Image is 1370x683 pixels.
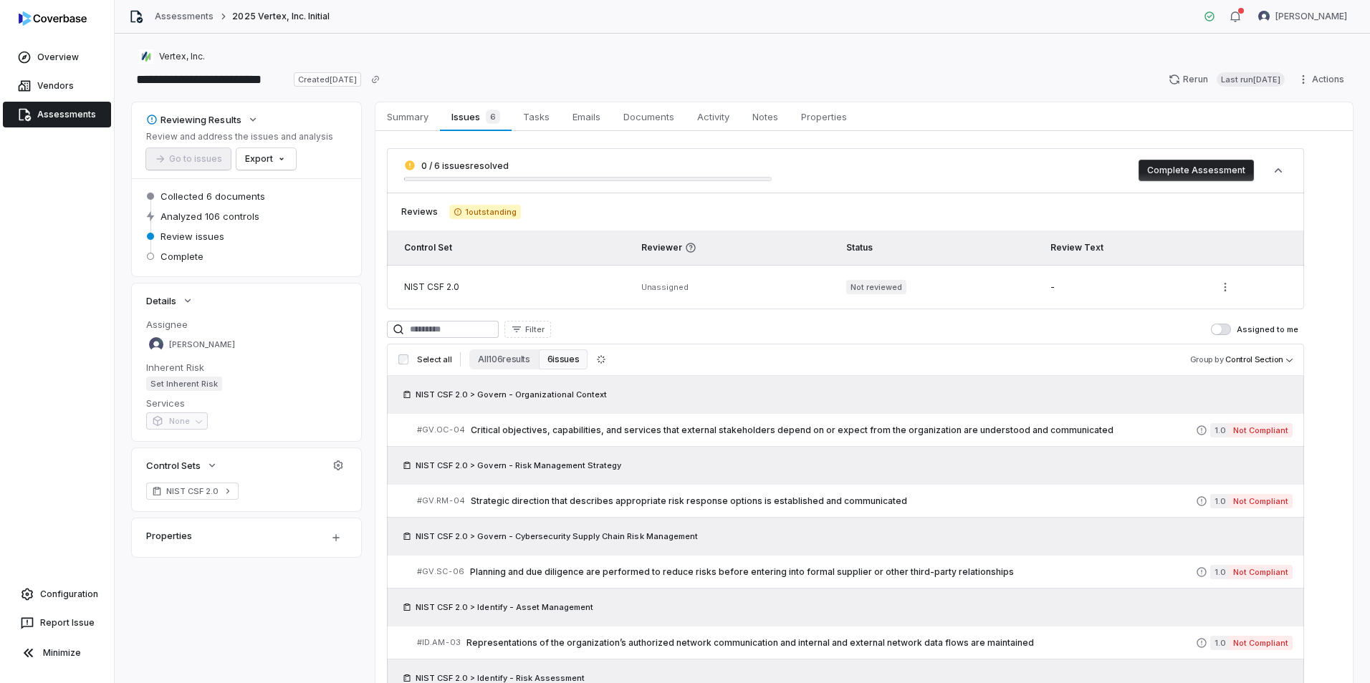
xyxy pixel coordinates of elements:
a: #GV.SC-06Planning and due diligence are performed to reduce risks before entering into formal sup... [417,556,1293,588]
span: # GV.OC-04 [417,425,465,435]
a: #GV.OC-04Critical objectives, capabilities, and services that external stakeholders depend on or ... [417,414,1293,446]
span: Select all [417,354,451,365]
a: Overview [3,44,111,70]
span: Last run [DATE] [1217,72,1285,87]
button: Minimize [6,639,108,667]
div: NIST CSF 2.0 [404,281,624,293]
span: Tasks [517,107,555,126]
span: Activity [691,107,735,126]
img: logo-D7KZi-bG.svg [19,11,87,26]
span: Complete [161,250,203,263]
span: 1.0 [1210,494,1229,508]
button: All 106 results [469,349,538,369]
span: NIST CSF 2.0 > Govern - Risk Management Strategy [416,460,621,471]
span: Collected 6 documents [161,190,265,203]
button: Assigned to me [1211,324,1231,335]
span: Minimize [43,647,81,659]
img: Luke Taylor avatar [149,337,163,352]
span: [PERSON_NAME] [1275,11,1347,22]
span: Set Inherent Risk [146,377,222,391]
button: Copy link [363,67,388,92]
dt: Inherent Risk [146,361,347,374]
p: Review and address the issues and analysis [146,131,333,142]
span: Not Compliant [1229,565,1293,579]
span: Representations of the organization’s authorized network communication and internal and external ... [466,637,1196,649]
span: Configuration [40,588,98,600]
span: Group by [1190,354,1224,364]
span: Summary [381,107,434,126]
span: 1 outstanding [449,205,521,219]
span: Properties [795,107,853,126]
span: 1.0 [1210,423,1229,437]
dt: Assignee [146,318,347,331]
div: - [1050,281,1197,293]
label: Assigned to me [1211,324,1298,335]
span: [PERSON_NAME] [169,339,235,350]
span: # GV.SC-06 [417,566,464,577]
span: # ID.AM-03 [417,637,461,648]
a: Assessments [3,102,111,127]
span: # GV.RM-04 [417,495,465,506]
span: 1.0 [1210,636,1229,650]
span: Created [DATE] [294,72,361,87]
button: Filter [504,321,551,338]
button: Actions [1293,69,1353,90]
span: Not Compliant [1229,494,1293,508]
span: Issues [446,107,505,127]
span: Overview [37,52,79,63]
button: Luke Taylor avatar[PERSON_NAME] [1250,6,1356,27]
span: Vertex, Inc. [159,51,205,62]
span: 0 / 6 issues resolved [421,160,509,171]
span: Status [846,242,873,253]
span: Not Compliant [1229,636,1293,650]
span: Strategic direction that describes appropriate risk response options is established and communicated [471,495,1196,507]
a: Configuration [6,581,108,607]
span: Critical objectives, capabilities, and services that external stakeholders depend on or expect fr... [471,425,1196,436]
button: Control Sets [142,452,222,478]
span: Notes [747,107,784,126]
img: Luke Taylor avatar [1258,11,1270,22]
button: Details [142,288,198,314]
span: Not Compliant [1229,423,1293,437]
span: 1.0 [1210,565,1229,579]
span: Analyzed 106 controls [161,210,259,223]
span: Details [146,294,176,307]
button: Reviewing Results [142,107,263,132]
div: Reviewing Results [146,113,241,126]
span: Control Set [404,242,452,253]
span: NIST CSF 2.0 > Identify - Asset Management [416,601,593,613]
span: Assessments [37,109,96,120]
a: NIST CSF 2.0 [146,483,239,500]
button: Complete Assessment [1139,160,1254,181]
span: NIST CSF 2.0 > Govern - Organizational Context [416,389,607,400]
span: Documents [618,107,680,126]
button: RerunLast run[DATE] [1160,69,1293,90]
span: Vendors [37,80,74,92]
span: Planning and due diligence are performed to reduce risks before entering into formal supplier or ... [470,566,1196,578]
span: Reviews [401,206,438,218]
input: Select all [398,354,408,364]
span: Control Sets [146,459,201,472]
span: Review Text [1050,242,1103,253]
span: Unassigned [641,282,689,292]
a: Assessments [155,11,214,22]
a: Vendors [3,73,111,99]
span: 6 [486,110,500,124]
dt: Services [146,397,347,410]
a: #GV.RM-04Strategic direction that describes appropriate risk response options is established and ... [417,485,1293,517]
button: 6 issues [539,349,588,369]
span: Reviewer [641,242,829,253]
button: https://vertexinc.com/Vertex, Inc. [135,44,209,69]
span: Review issues [161,230,224,243]
span: Emails [567,107,606,126]
span: NIST CSF 2.0 [166,485,219,497]
button: Export [236,148,296,170]
span: Filter [525,324,545,335]
a: #ID.AM-03Representations of the organization’s authorized network communication and internal and ... [417,626,1293,659]
span: Report Issue [40,617,95,629]
span: NIST CSF 2.0 > Govern - Cybersecurity Supply Chain Risk Management [416,531,698,542]
button: Report Issue [6,610,108,636]
span: Not reviewed [846,280,906,294]
span: 2025 Vertex, Inc. Initial [232,11,330,22]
